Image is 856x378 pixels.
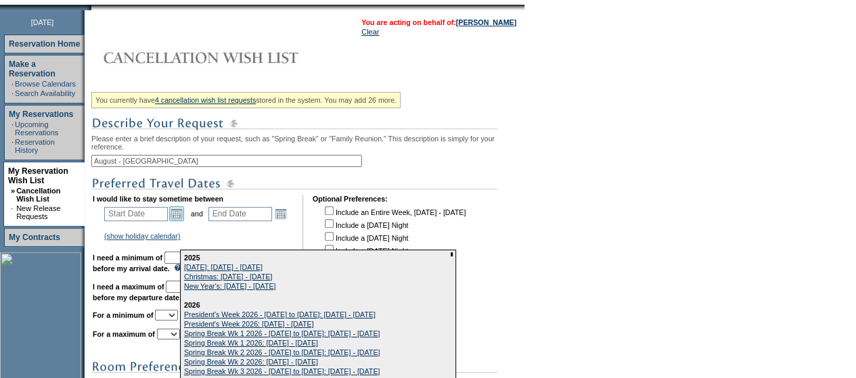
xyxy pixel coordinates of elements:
[184,282,275,290] a: New Year's: [DATE] - [DATE]
[12,89,14,97] td: ·
[93,195,223,203] b: I would like to stay sometime between
[12,120,14,137] td: ·
[9,39,80,49] a: Reservation Home
[184,348,380,356] a: Spring Break Wk 2 2026 - [DATE] to [DATE]: [DATE] - [DATE]
[93,311,153,319] b: For a minimum of
[361,28,379,36] a: Clear
[155,96,256,104] a: 4 cancellation wish list requests
[87,5,91,10] img: promoShadowLeftCorner.gif
[169,206,184,221] a: Open the calendar popup.
[93,330,155,338] b: For a maximum of
[174,264,182,271] img: questionMark_lightBlue.gif
[15,138,55,154] a: Reservation History
[104,207,168,221] input: Date format: M/D/Y. Shortcut keys: [T] for Today. [UP] or [.] for Next Day. [DOWN] or [,] for Pre...
[104,232,181,240] a: (show holiday calendar)
[184,263,263,271] a: [DATE]: [DATE] - [DATE]
[361,18,516,26] span: You are acting on behalf of:
[184,358,318,366] a: Spring Break Wk 2 2026: [DATE] - [DATE]
[91,5,93,10] img: blank.gif
[9,60,55,78] a: Make a Reservation
[9,110,73,119] a: My Reservations
[11,187,15,195] b: »
[184,310,376,318] a: President's Week 2026 - [DATE] to [DATE]: [DATE] - [DATE]
[15,89,75,97] a: Search Availability
[184,339,318,347] a: Spring Break Wk 1 2026: [DATE] - [DATE]
[31,18,54,26] span: [DATE]
[15,80,76,88] a: Browse Calendars
[91,44,362,71] img: Cancellation Wish List
[184,320,314,328] a: President's Week 2026: [DATE] - [DATE]
[8,166,68,185] a: My Reservation Wish List
[184,254,200,262] b: 2025
[184,273,272,281] a: Christmas: [DATE] - [DATE]
[15,120,58,137] a: Upcoming Reservations
[93,254,162,262] b: I need a minimum of
[93,283,164,291] b: I need a maximum of
[208,207,272,221] input: Date format: M/D/Y. Shortcut keys: [T] for Today. [UP] or [.] for Next Day. [DOWN] or [,] for Pre...
[184,367,380,375] a: Spring Break Wk 3 2026 - [DATE] to [DATE]: [DATE] - [DATE]
[16,204,60,220] a: New Release Requests
[313,195,388,203] b: Optional Preferences:
[12,80,14,88] td: ·
[184,301,200,309] b: 2026
[456,18,516,26] a: [PERSON_NAME]
[16,187,60,203] a: Cancellation Wish List
[322,204,466,264] td: Include an Entire Week, [DATE] - [DATE] Include a [DATE] Night Include a [DATE] Night Include a [...
[273,206,288,221] a: Open the calendar popup.
[12,138,14,154] td: ·
[9,233,60,242] a: My Contracts
[189,204,205,223] td: and
[11,204,15,220] td: ·
[91,358,497,375] img: subTtlRoomPreferences.gif
[184,329,380,337] a: Spring Break Wk 1 2026 - [DATE] to [DATE]: [DATE] - [DATE]
[91,92,401,108] div: You currently have stored in the system. You may add 26 more.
